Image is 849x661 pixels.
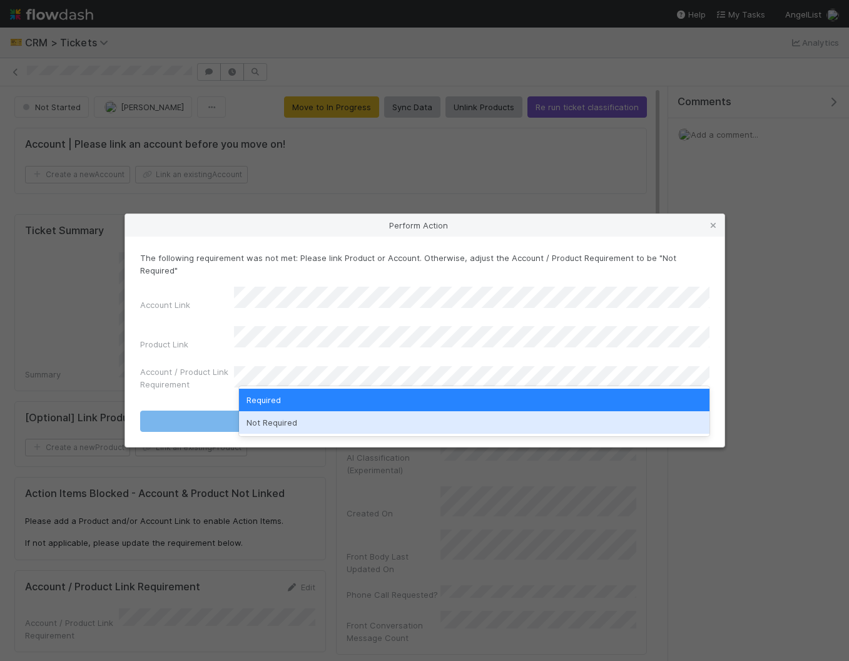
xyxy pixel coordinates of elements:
div: Perform Action [125,214,724,237]
label: Account Link [140,299,190,311]
label: Product Link [140,338,188,351]
div: Not Required [239,411,709,434]
button: Move to In Progress [140,411,709,432]
label: Account / Product Link Requirement [140,366,234,391]
p: The following requirement was not met: Please link Product or Account. Otherwise, adjust the Acco... [140,252,709,277]
div: Required [239,389,709,411]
